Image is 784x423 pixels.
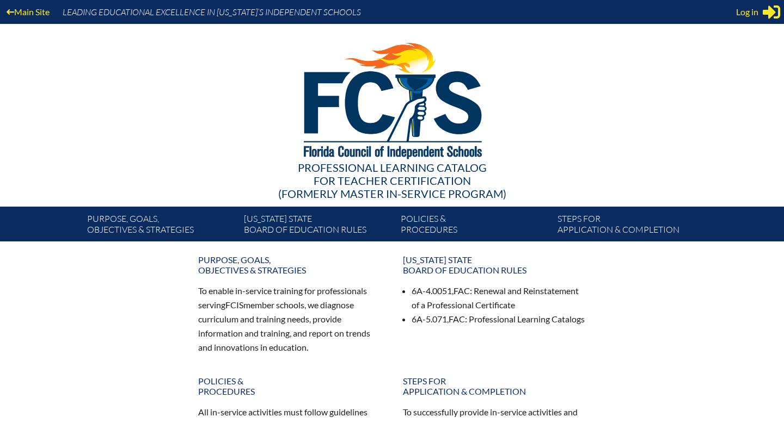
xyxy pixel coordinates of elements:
img: FCISlogo221.eps [280,24,505,172]
a: Purpose, goals,objectives & strategies [192,250,388,279]
a: Policies &Procedures [396,211,553,241]
a: Policies &Procedures [192,371,388,401]
li: 6A-5.071, : Professional Learning Catalogs [412,312,586,326]
span: FAC [449,314,465,324]
a: Steps forapplication & completion [553,211,710,241]
span: FAC [454,285,470,296]
svg: Sign in or register [763,3,780,21]
a: Steps forapplication & completion [396,371,592,401]
a: [US_STATE] StateBoard of Education rules [240,211,396,241]
span: Log in [736,5,758,18]
span: FCIS [225,300,243,310]
a: Main Site [2,4,54,19]
a: [US_STATE] StateBoard of Education rules [396,250,592,279]
li: 6A-4.0051, : Renewal and Reinstatement of a Professional Certificate [412,284,586,312]
a: Purpose, goals,objectives & strategies [83,211,240,241]
div: Professional Learning Catalog (formerly Master In-service Program) [78,161,706,200]
p: To enable in-service training for professionals serving member schools, we diagnose curriculum an... [198,284,381,354]
span: for Teacher Certification [314,174,471,187]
